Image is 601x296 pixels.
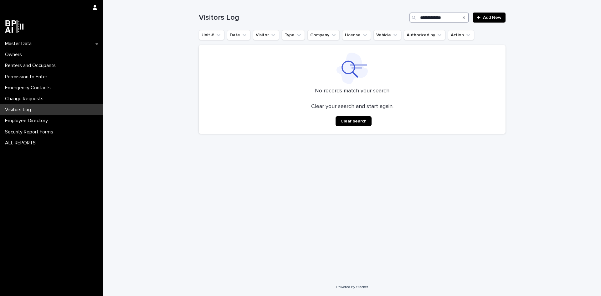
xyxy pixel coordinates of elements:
span: Add New [483,15,501,20]
a: Add New [473,13,506,23]
img: dwgmcNfxSF6WIOOXiGgu [5,20,23,33]
p: Visitors Log [3,107,36,113]
p: Permission to Enter [3,74,52,80]
button: Authorized by [404,30,445,40]
p: Emergency Contacts [3,85,56,91]
p: ALL REPORTS [3,140,41,146]
p: Clear your search and start again. [311,103,393,110]
button: Unit # [199,30,224,40]
h1: Visitors Log [199,13,407,22]
p: Owners [3,52,27,58]
button: License [342,30,371,40]
button: Clear search [336,116,372,126]
p: Change Requests [3,96,49,102]
p: Security Report Forms [3,129,58,135]
button: Vehicle [373,30,401,40]
input: Search [409,13,469,23]
button: Company [307,30,340,40]
p: Renters and Occupants [3,63,61,69]
button: Action [448,30,474,40]
p: No records match your search [206,88,498,95]
button: Date [227,30,250,40]
button: Type [282,30,305,40]
p: Master Data [3,41,37,47]
button: Visitor [253,30,279,40]
a: Powered By Stacker [336,285,368,289]
span: Clear search [341,119,367,123]
p: Employee Directory [3,118,53,124]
